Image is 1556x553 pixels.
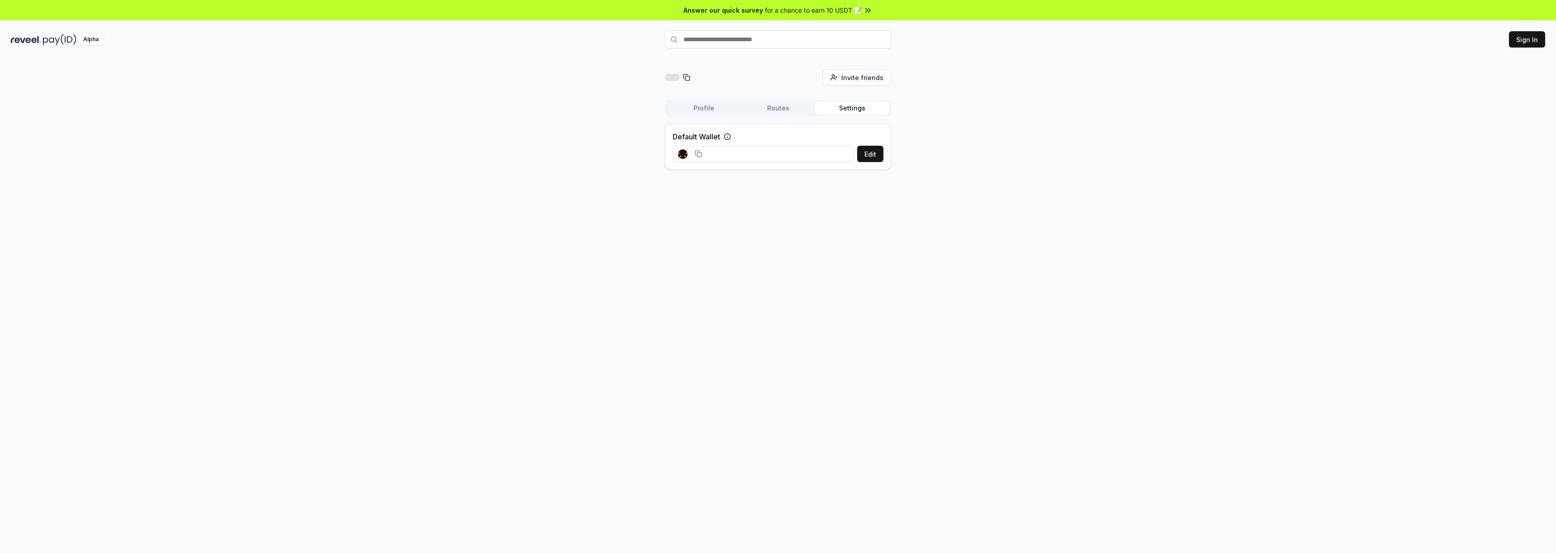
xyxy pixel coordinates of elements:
[667,102,741,114] button: Profile
[857,146,883,162] button: Edit
[43,34,76,45] img: pay_id
[741,102,815,114] button: Routes
[11,34,41,45] img: reveel_dark
[765,5,862,15] span: for a chance to earn 10 USDT 📝
[683,5,763,15] span: Answer our quick survey
[815,102,889,114] button: Settings
[673,131,720,142] label: Default Wallet
[78,34,104,45] div: Alpha
[823,69,891,86] button: Invite friends
[841,73,883,82] span: Invite friends
[1509,31,1545,48] button: Sign In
